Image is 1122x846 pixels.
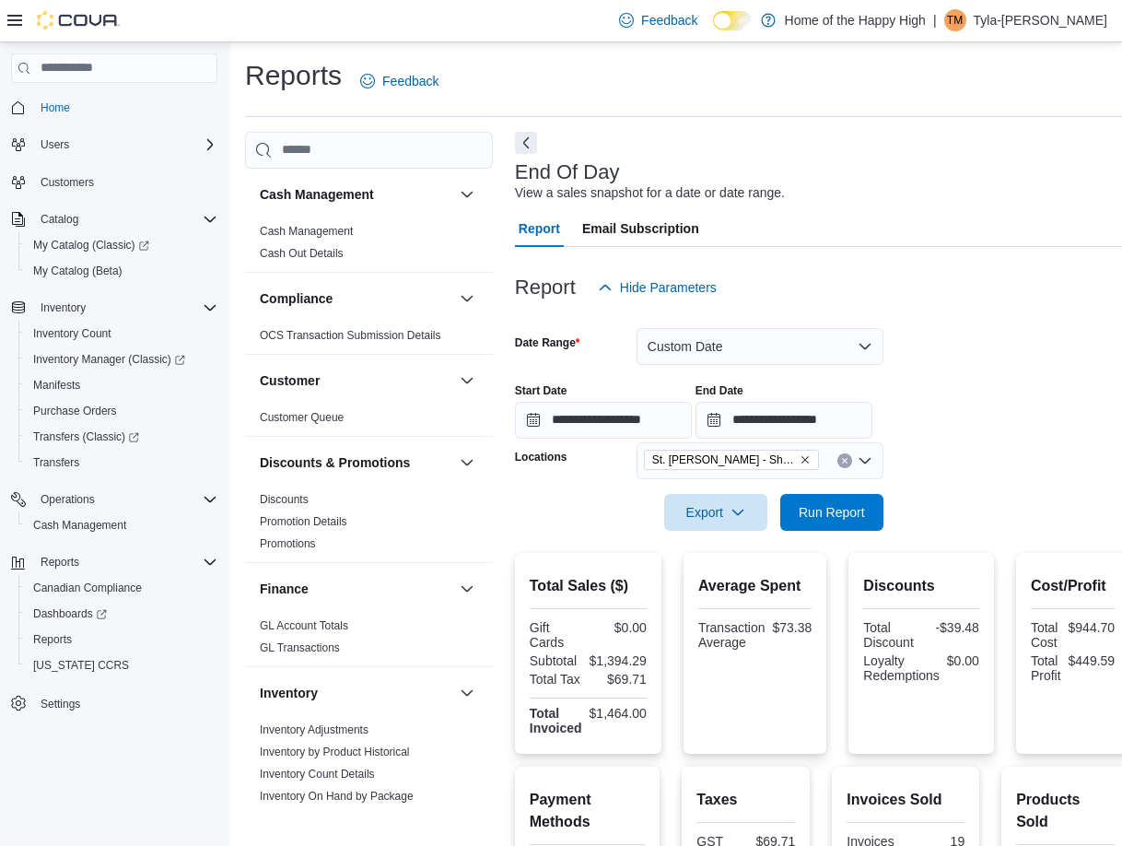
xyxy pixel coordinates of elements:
button: Settings [4,689,225,716]
span: Transfers (Classic) [33,429,139,444]
a: Purchase Orders [26,400,124,422]
div: Total Cost [1031,620,1061,650]
h2: Taxes [696,789,795,811]
button: Operations [4,487,225,512]
span: Promotions [260,536,316,551]
span: Canadian Compliance [33,581,142,595]
button: [US_STATE] CCRS [18,652,225,678]
a: Inventory On Hand by Package [260,790,414,803]
button: Remove St. Albert - Shoppes @ Giroux - Fire & Flower from selection in this group [800,454,811,465]
button: Catalog [33,208,86,230]
a: Feedback [612,2,705,39]
a: My Catalog (Beta) [26,260,130,282]
a: Dashboards [18,601,225,627]
div: Total Tax [530,672,585,687]
h3: Report [515,276,576,299]
span: Cash Out Details [260,246,344,261]
span: My Catalog (Beta) [33,264,123,278]
span: Washington CCRS [26,654,217,676]
h2: Discounts [863,575,979,597]
button: Manifests [18,372,225,398]
img: Cova [37,11,120,29]
h3: Compliance [260,289,333,308]
button: Catalog [4,206,225,232]
button: Inventory Count [18,321,225,347]
div: Compliance [245,324,493,354]
span: Home [41,100,70,115]
a: Cash Management [260,225,353,238]
span: Customer Queue [260,410,344,425]
input: Dark Mode [713,11,752,30]
div: Total Profit [1031,653,1061,683]
button: Reports [33,551,87,573]
a: OCS Transaction Submission Details [260,329,441,342]
span: My Catalog (Classic) [33,238,149,253]
span: My Catalog (Classic) [26,234,217,256]
span: Inventory Count [26,323,217,345]
span: Export [675,494,756,531]
div: Transaction Average [698,620,766,650]
span: Hide Parameters [620,278,717,297]
a: Inventory Adjustments [260,723,368,736]
span: St. [PERSON_NAME] - Shoppes @ [PERSON_NAME] - Fire & Flower [652,451,796,469]
span: Transfers [33,455,79,470]
div: Gift Cards [530,620,585,650]
button: Customer [260,371,452,390]
span: Discounts [260,492,309,507]
button: Finance [260,580,452,598]
a: Inventory Count [26,323,119,345]
span: Inventory Count [33,326,111,341]
span: Purchase Orders [33,404,117,418]
button: Customers [4,169,225,195]
span: Catalog [41,212,78,227]
div: $69.71 [591,672,647,687]
span: Customers [41,175,94,190]
span: Home [33,96,217,119]
span: Inventory Count Details [260,767,375,781]
a: Settings [33,693,88,715]
span: Feedback [382,72,438,90]
h2: Products Sold [1016,789,1115,833]
h2: Average Spent [698,575,812,597]
button: Open list of options [858,453,872,468]
button: Inventory [456,682,478,704]
span: My Catalog (Beta) [26,260,217,282]
h3: Customer [260,371,320,390]
div: View a sales snapshot for a date or date range. [515,183,785,203]
div: Total Discount [863,620,917,650]
div: $944.70 [1069,620,1116,635]
span: Dashboards [33,606,107,621]
a: Cash Out Details [260,247,344,260]
a: Customers [33,171,101,194]
p: Tyla-[PERSON_NAME] [974,9,1107,31]
span: Inventory by Product Historical [260,745,410,759]
a: Cash Management [26,514,134,536]
span: Reports [33,632,72,647]
a: Feedback [353,63,446,100]
div: Cash Management [245,220,493,272]
a: Transfers (Classic) [18,424,225,450]
h1: Reports [245,57,342,94]
button: Clear input [837,453,852,468]
span: Transfers (Classic) [26,426,217,448]
input: Press the down key to open a popover containing a calendar. [515,402,692,439]
button: Purchase Orders [18,398,225,424]
span: Inventory [33,297,217,319]
span: Inventory Manager (Classic) [26,348,217,370]
div: -$39.48 [925,620,979,635]
div: $0.00 [947,653,979,668]
button: Home [4,94,225,121]
h3: End Of Day [515,161,620,183]
h3: Cash Management [260,185,374,204]
span: Manifests [26,374,217,396]
button: Inventory [260,684,452,702]
button: Finance [456,578,478,600]
div: Subtotal [530,653,582,668]
span: Manifests [33,378,80,393]
button: Users [4,132,225,158]
button: Custom Date [637,328,883,365]
h3: Finance [260,580,309,598]
div: $1,394.29 [590,653,647,668]
a: [US_STATE] CCRS [26,654,136,676]
a: Dashboards [26,603,114,625]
